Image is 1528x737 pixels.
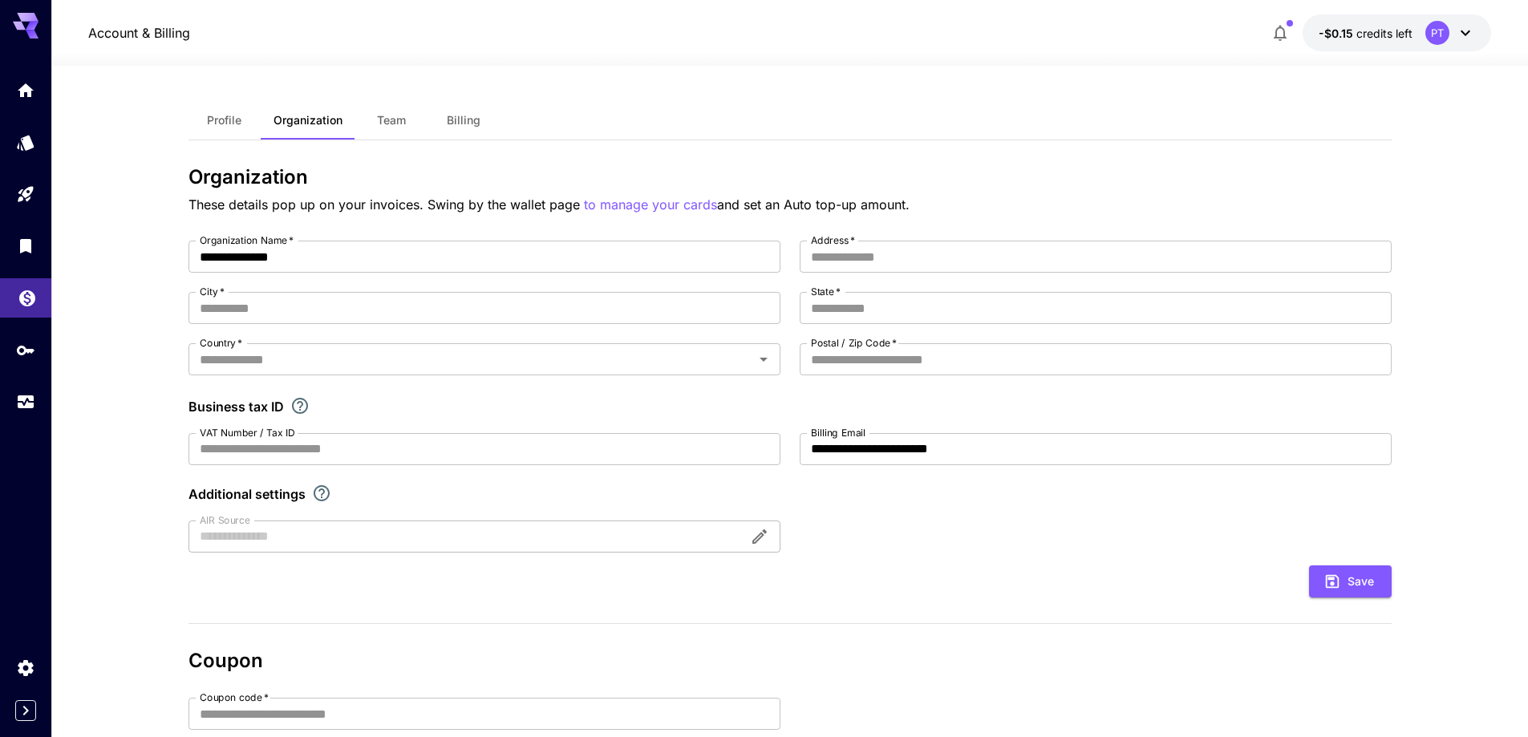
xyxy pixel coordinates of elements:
p: Business tax ID [188,397,284,416]
span: Profile [207,113,241,128]
button: Expand sidebar [15,700,36,721]
span: Organization [274,113,342,128]
label: AIR Source [200,513,249,527]
div: Wallet [18,283,37,303]
div: API Keys [16,340,35,360]
div: Usage [16,392,35,412]
span: Team [377,113,406,128]
div: Settings [16,658,35,678]
div: Playground [16,184,35,204]
h3: Organization [188,166,1392,188]
div: PT [1425,21,1449,45]
span: -$0.15 [1319,26,1356,40]
span: and set an Auto top-up amount. [717,196,910,213]
label: Billing Email [811,426,865,439]
label: Postal / Zip Code [811,336,897,350]
span: credits left [1356,26,1412,40]
div: Models [16,132,35,152]
label: Organization Name [200,233,294,247]
h3: Coupon [188,650,1392,672]
label: Address [811,233,855,247]
button: -$0.1457PT [1303,14,1491,51]
a: Account & Billing [88,23,190,43]
p: Additional settings [188,484,306,504]
label: Coupon code [200,690,269,704]
label: VAT Number / Tax ID [200,426,295,439]
nav: breadcrumb [88,23,190,43]
svg: If you are a business tax registrant, please enter your business tax ID here. [290,396,310,415]
label: City [200,285,225,298]
label: State [811,285,841,298]
div: Home [16,80,35,100]
span: These details pop up on your invoices. Swing by the wallet page [188,196,584,213]
span: Billing [447,113,480,128]
button: to manage your cards [584,195,717,215]
div: Library [16,236,35,256]
label: Country [200,336,242,350]
button: Open [752,348,775,371]
div: -$0.1457 [1319,25,1412,42]
svg: Explore additional customization settings [312,484,331,503]
button: Save [1309,565,1392,598]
